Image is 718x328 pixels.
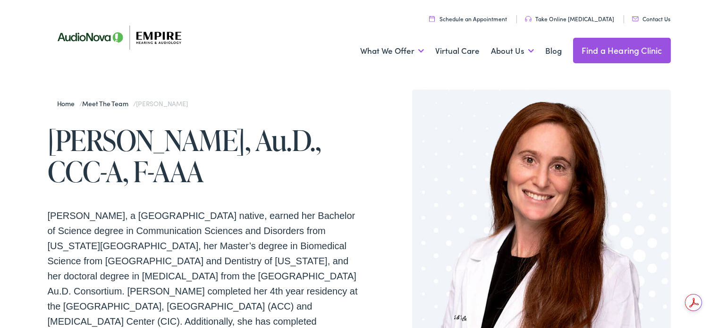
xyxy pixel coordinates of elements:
h1: [PERSON_NAME], Au.D., CCC-A, F-AAA [48,125,359,187]
img: utility icon [632,17,639,21]
a: Contact Us [632,15,670,23]
span: [PERSON_NAME] [136,99,187,108]
a: Blog [545,34,562,68]
a: Take Online [MEDICAL_DATA] [525,15,614,23]
a: Schedule an Appointment [429,15,507,23]
a: What We Offer [360,34,424,68]
a: About Us [491,34,534,68]
span: / / [57,99,188,108]
img: utility icon [525,16,532,22]
img: utility icon [429,16,435,22]
a: Meet the Team [82,99,133,108]
a: Home [57,99,79,108]
a: Virtual Care [435,34,480,68]
a: Find a Hearing Clinic [573,38,671,63]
